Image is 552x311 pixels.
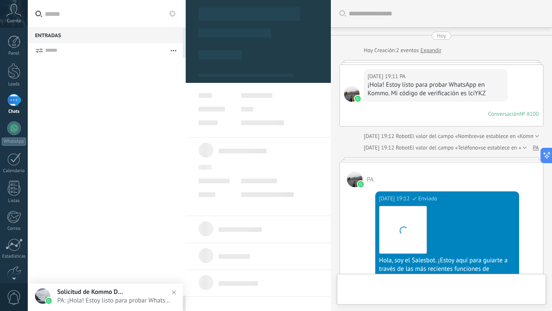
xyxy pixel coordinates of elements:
span: Solicitud de Kommo Demo [57,288,126,296]
span: Enviado [418,194,437,203]
span: 2 eventos [396,46,419,55]
div: Creación: [364,46,441,55]
span: Robot [396,144,409,151]
span: PA [347,172,362,187]
div: ¡Hola! Estoy listo para probar WhatsApp en Kommo. Mi código de verificación es lciYKZ [368,81,504,98]
div: Calendario [2,168,26,174]
div: № A100 [520,110,539,117]
div: Conversación [488,110,520,117]
span: PA [344,86,359,102]
div: Leads [2,82,26,87]
a: Expandir [421,46,441,55]
div: [DATE] 19:11 [368,72,400,81]
div: Hola, soy el Salesbot. ¡Estoy aquí para guiarte a través de las más recientes funciones de WhatsApp! [379,256,515,282]
div: Panel [2,51,26,56]
img: waba.svg [46,298,52,304]
span: El valor del campo «Teléfono» [409,144,481,152]
img: waba.svg [358,181,364,187]
a: Solicitud de Kommo DemoPA: ¡Hola! Estoy listo para probar WhatsApp en Kommo. Mi código de verific... [28,284,183,311]
div: Listas [2,198,26,204]
img: close_notification.svg [168,286,180,299]
div: Hoy [364,46,374,55]
img: waba.svg [355,96,361,102]
span: El valor del campo «Nombre» [409,132,479,141]
div: [DATE] 19:12 [364,132,396,141]
span: Cuenta [7,18,21,24]
div: Entradas [28,27,183,43]
div: Estadísticas [2,254,26,259]
div: Hoy [437,32,446,40]
div: Chats [2,109,26,114]
span: PA [367,176,374,184]
div: [DATE] 19:12 [379,194,411,203]
span: PA: ¡Hola! Estoy listo para probar WhatsApp en Kommo. Mi código de verificación es lciYKZ [57,296,170,305]
a: PA [533,144,539,152]
span: Robot [396,132,409,140]
div: Correo [2,226,26,232]
div: [DATE] 19:12 [364,144,396,152]
span: PA [400,72,406,81]
div: WhatsApp [2,138,26,146]
button: Más [164,43,183,58]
